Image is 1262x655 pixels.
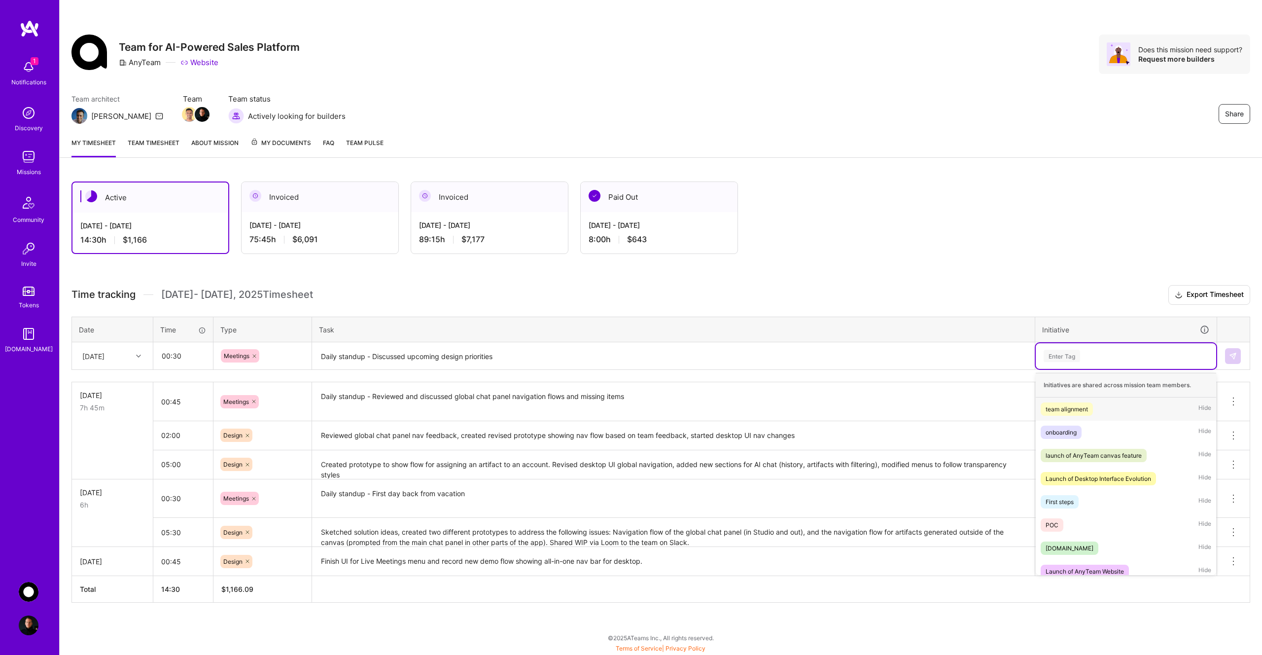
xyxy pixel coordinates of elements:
div: [DOMAIN_NAME] [5,344,53,354]
div: Invoiced [411,182,568,212]
input: HH:MM [153,485,213,511]
span: Share [1225,109,1244,119]
textarea: Sketched solution ideas, created two different prototypes to address the following issues: Naviga... [313,519,1034,546]
textarea: Daily standup - First day back from vacation [313,480,1034,517]
div: [DATE] [80,487,145,498]
i: icon Download [1175,290,1183,300]
div: [DATE] [80,556,145,567]
span: 1 [31,57,38,65]
input: HH:MM [153,548,213,575]
div: Notifications [11,77,46,87]
th: Total [72,576,153,603]
textarea: Created prototype to show flow for assigning an artifact to an account. Revised desktop UI global... [313,451,1034,478]
a: Team Member Avatar [183,106,196,123]
img: guide book [19,324,38,344]
div: [DATE] - [DATE] [249,220,390,230]
span: Design [223,432,243,439]
a: Team timesheet [128,138,179,157]
a: Team Pulse [346,138,384,157]
a: AnyTeam: Team for AI-Powered Sales Platform [16,582,41,602]
i: icon Mail [155,112,163,120]
img: User Avatar [19,616,38,635]
div: Launch of AnyTeam Website [1046,566,1124,577]
img: Team Member Avatar [182,107,197,122]
a: Website [180,57,218,68]
img: Team Member Avatar [195,107,210,122]
div: AnyTeam [119,57,161,68]
a: User Avatar [16,616,41,635]
h3: Team for AI-Powered Sales Platform [119,41,300,53]
span: Hide [1198,518,1211,532]
a: Team Member Avatar [196,106,209,123]
div: Does this mission need support? [1138,45,1242,54]
span: $643 [627,234,647,245]
img: Community [17,191,40,215]
img: Submit [1229,352,1237,360]
span: | [616,645,705,652]
a: About Mission [191,138,239,157]
img: bell [19,57,38,77]
div: Enter Tag [1044,348,1080,364]
span: [DATE] - [DATE] , 2025 Timesheet [161,289,313,301]
span: Team Pulse [346,139,384,146]
div: Tokens [19,300,39,310]
img: AnyTeam: Team for AI-Powered Sales Platform [19,582,38,602]
span: Hide [1198,565,1211,578]
a: Privacy Policy [666,645,705,652]
div: 14:30 h [80,235,220,245]
img: teamwork [19,147,38,167]
span: Meetings [223,398,249,405]
div: onboarding [1046,427,1077,437]
span: Meetings [223,495,249,502]
div: © 2025 ATeams Inc., All rights reserved. [59,625,1262,650]
span: $7,177 [461,234,485,245]
span: Hide [1198,402,1211,416]
div: Invoiced [242,182,398,212]
span: Hide [1198,449,1211,462]
th: Date [72,317,153,342]
i: icon CompanyGray [119,59,127,67]
div: team alignment [1046,404,1088,414]
img: Active [85,190,97,202]
div: 8:00 h [589,234,730,245]
div: [DOMAIN_NAME] [1046,543,1093,553]
span: Team [183,94,209,104]
img: tokens [23,287,35,296]
img: discovery [19,103,38,123]
input: HH:MM [153,389,213,415]
div: [DATE] [80,390,145,400]
div: Paid Out [581,182,737,212]
div: Community [13,215,44,225]
span: Team status [228,94,346,104]
span: Team architect [71,94,163,104]
span: Meetings [224,352,249,360]
div: Time [160,325,206,335]
img: logo [20,20,39,37]
span: My Documents [250,138,311,148]
i: icon Chevron [136,354,141,359]
div: Active [72,182,228,213]
span: Design [223,529,243,536]
div: First steps [1046,497,1074,507]
img: Company Logo [71,35,107,70]
div: Request more builders [1138,54,1242,64]
div: [DATE] - [DATE] [589,220,730,230]
input: HH:MM [153,422,213,448]
div: Missions [17,167,41,177]
span: Hide [1198,542,1211,555]
img: Invite [19,239,38,258]
div: 7h 45m [80,402,145,413]
input: HH:MM [153,519,213,546]
div: 6h [80,500,145,510]
input: HH:MM [154,343,212,369]
span: Hide [1198,426,1211,439]
div: Initiative [1042,324,1210,335]
th: Task [312,317,1035,342]
button: Share [1219,104,1250,124]
div: POC [1046,520,1058,530]
th: Type [213,317,312,342]
span: Hide [1198,472,1211,485]
a: My timesheet [71,138,116,157]
img: Invoiced [249,190,261,202]
th: 14:30 [153,576,213,603]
